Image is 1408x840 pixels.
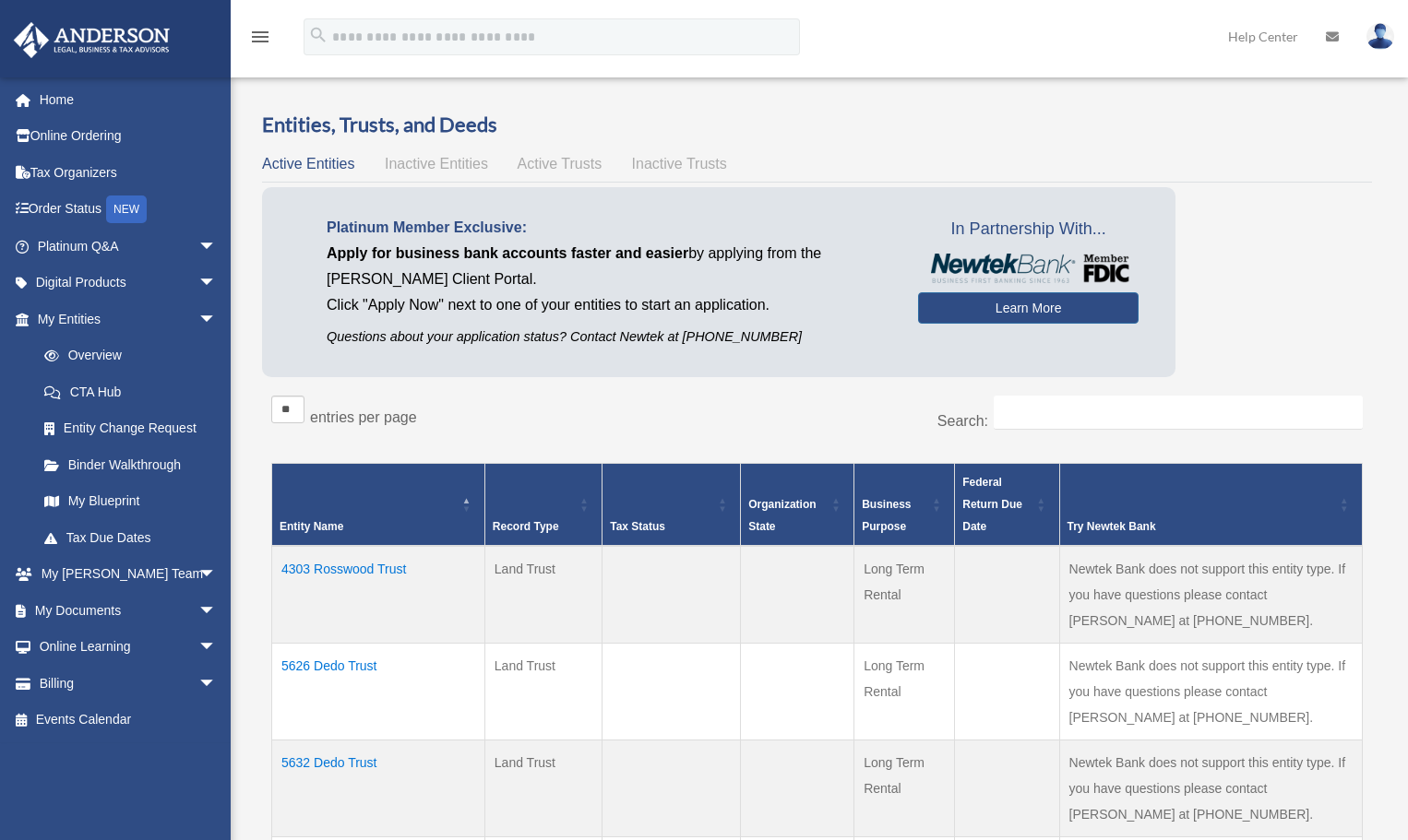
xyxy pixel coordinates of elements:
[249,26,271,48] i: menu
[106,195,147,223] div: NEW
[484,464,602,547] th: Record Type: Activate to sort
[741,464,854,547] th: Organization State: Activate to sort
[13,556,245,593] a: My [PERSON_NAME] Teamarrow_drop_down
[854,546,955,644] td: Long Term Rental
[249,32,271,48] a: menu
[955,464,1059,547] th: Federal Return Due Date: Activate to sort
[272,644,485,740] td: 5626 Dedo Trust
[13,301,235,337] a: My Entitiesarrow_drop_down
[1059,464,1362,547] th: Try Newtek Bank : Activate to sort
[327,292,890,318] p: Click "Apply Now" next to one of your entities to start an application.
[272,740,485,837] td: 5632 Dedo Trust
[632,156,727,172] span: Inactive Trusts
[327,325,890,349] p: Questions about your application status? Contact Newtek at [PHONE_NUMBER]
[854,644,955,740] td: Long Term Rental
[918,292,1139,324] a: Learn More
[1059,644,1362,740] td: Newtek Bank does not support this entity type. If you have questions please contact [PERSON_NAME]...
[748,498,816,533] span: Organization State
[262,111,1372,139] h3: Entities, Trusts, and Deeds
[854,464,955,547] th: Business Purpose: Activate to sort
[603,464,741,547] th: Tax Status: Activate to sort
[8,22,175,58] img: Anderson Advisors Platinum Portal
[13,592,245,629] a: My Documentsarrow_drop_down
[308,25,328,45] i: search
[198,629,235,667] span: arrow_drop_down
[385,156,488,172] span: Inactive Entities
[484,740,602,837] td: Land Trust
[13,629,245,666] a: Online Learningarrow_drop_down
[610,520,665,533] span: Tax Status
[327,241,890,292] p: by applying from the [PERSON_NAME] Client Portal.
[198,665,235,703] span: arrow_drop_down
[927,254,1129,283] img: NewtekBankLogoSM.png
[962,476,1022,533] span: Federal Return Due Date
[13,191,245,229] a: Order StatusNEW
[198,228,235,266] span: arrow_drop_down
[484,644,602,740] td: Land Trust
[1068,515,1334,538] div: Try Newtek Bank
[518,156,603,172] span: Active Trusts
[13,265,245,302] a: Digital Productsarrow_drop_down
[13,665,245,702] a: Billingarrow_drop_down
[493,520,559,533] span: Record Type
[937,413,988,429] label: Search:
[198,265,235,302] span: arrow_drop_down
[13,154,245,191] a: Tax Organizers
[1059,546,1362,644] td: Newtek Bank does not support this entity type. If you have questions please contact [PERSON_NAME]...
[918,215,1139,244] span: In Partnership With...
[26,446,235,483] a: Binder Walkthrough
[13,81,245,118] a: Home
[13,118,245,155] a: Online Ordering
[26,519,235,556] a: Tax Due Dates
[272,546,485,644] td: 4303 Rosswood Trust
[310,409,417,425] label: entries per page
[198,301,235,338] span: arrow_drop_down
[854,740,955,837] td: Long Term Rental
[1059,740,1362,837] td: Newtek Bank does not support this entity type. If you have questions please contact [PERSON_NAME]...
[13,702,245,739] a: Events Calendar
[26,410,235,447] a: Entity Change Request
[262,156,354,172] span: Active Entities
[13,228,245,265] a: Platinum Q&Aarrow_drop_down
[327,245,688,261] span: Apply for business bank accounts faster and easier
[198,592,235,630] span: arrow_drop_down
[26,483,235,520] a: My Blueprint
[327,215,890,241] p: Platinum Member Exclusive:
[484,546,602,644] td: Land Trust
[272,464,485,547] th: Entity Name: Activate to invert sorting
[862,498,911,533] span: Business Purpose
[26,373,235,410] a: CTA Hub
[198,556,235,594] span: arrow_drop_down
[280,520,343,533] span: Entity Name
[1366,23,1394,50] img: User Pic
[26,337,226,374] a: Overview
